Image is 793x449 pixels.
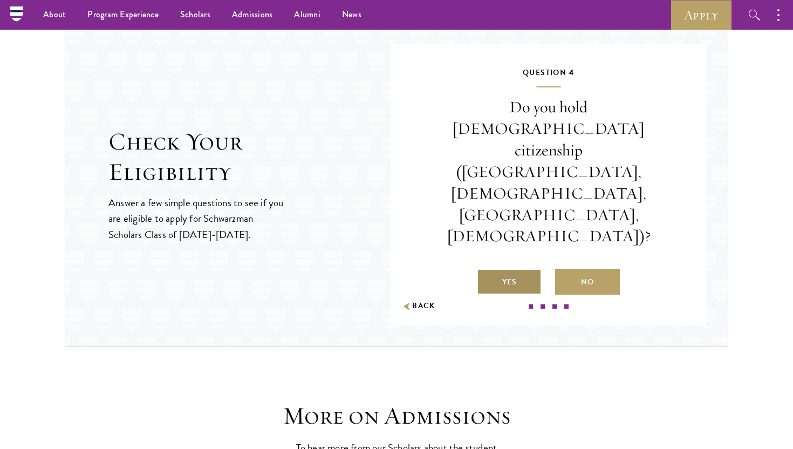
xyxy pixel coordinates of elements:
[401,301,435,312] button: Back
[555,269,620,295] label: No
[477,269,542,295] label: Yes
[108,195,285,242] p: Answer a few simple questions to see if you are eligible to apply for Schwarzman Scholars Class o...
[108,127,391,187] h2: Check Your Eligibility
[423,97,674,247] p: Do you hold [DEMOGRAPHIC_DATA] citizenship ([GEOGRAPHIC_DATA], [DEMOGRAPHIC_DATA], [GEOGRAPHIC_DA...
[423,66,674,87] h5: Question 4
[229,401,564,431] h3: More on Admissions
